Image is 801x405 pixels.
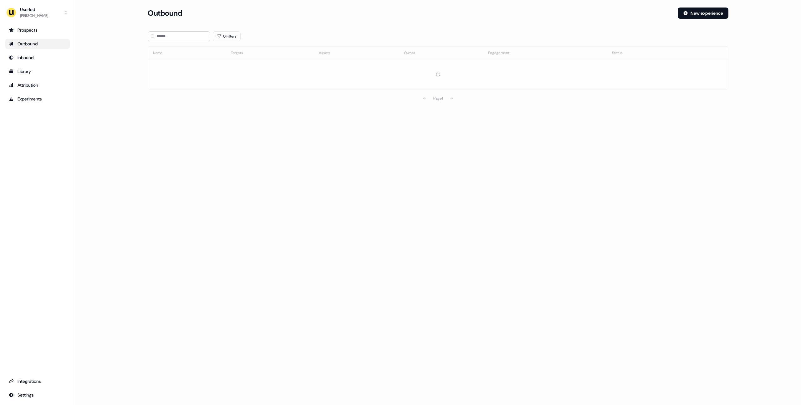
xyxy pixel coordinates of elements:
a: Go to experiments [5,94,70,104]
div: Userled [20,6,48,13]
a: Go to templates [5,66,70,76]
div: Settings [9,392,66,398]
a: Go to attribution [5,80,70,90]
button: Userled[PERSON_NAME] [5,5,70,20]
div: Outbound [9,41,66,47]
div: Prospects [9,27,66,33]
div: Experiments [9,96,66,102]
a: Go to Inbound [5,53,70,63]
a: Go to outbound experience [5,39,70,49]
div: Library [9,68,66,74]
div: [PERSON_NAME] [20,13,48,19]
a: Go to prospects [5,25,70,35]
a: Go to integrations [5,390,70,400]
div: Inbound [9,54,66,61]
button: New experience [678,8,728,19]
div: Attribution [9,82,66,88]
div: Integrations [9,378,66,384]
h3: Outbound [148,8,182,18]
button: 0 Filters [213,31,241,41]
a: Go to integrations [5,376,70,386]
